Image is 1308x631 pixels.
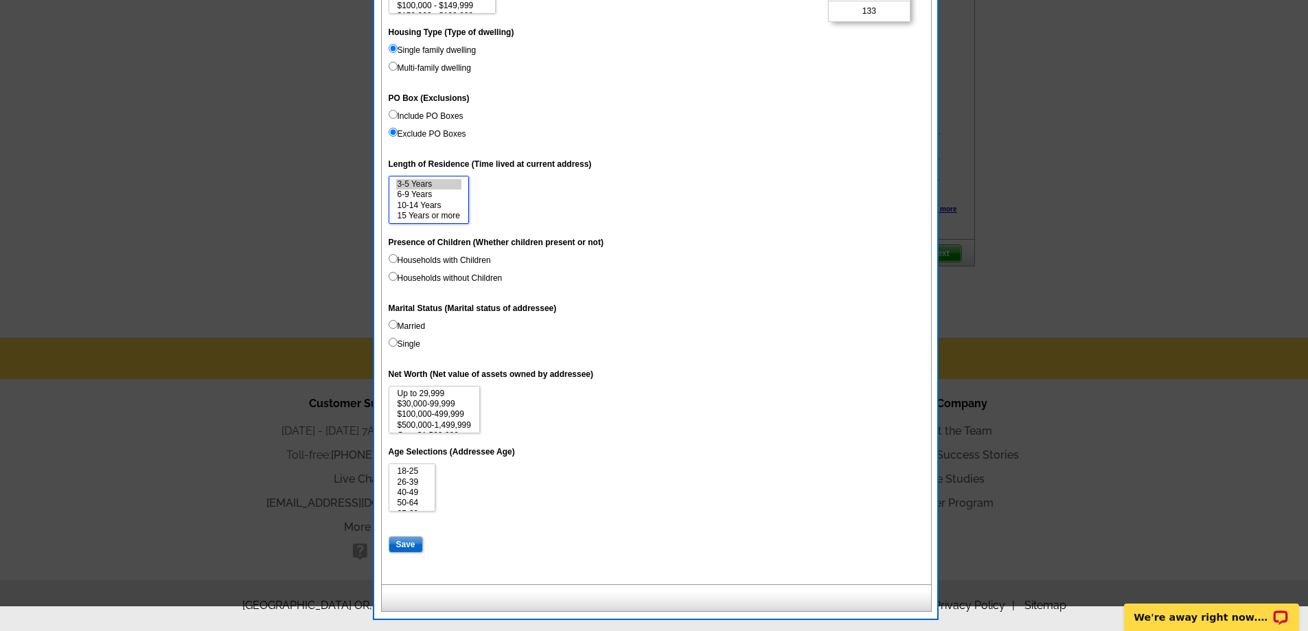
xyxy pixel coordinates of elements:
[389,272,503,284] label: Households without Children
[396,431,472,441] option: Over $1,500,000
[396,190,461,200] option: 6-9 Years
[389,338,398,347] input: Single
[396,11,489,21] option: $150,000 - $199,999
[389,92,470,104] label: PO Box (Exclusions)
[389,128,398,137] input: Exclude PO Boxes
[389,44,398,53] input: Single family dwelling
[389,62,398,71] input: Multi-family dwelling
[396,399,472,409] option: $30,000-99,999
[389,110,398,119] input: Include PO Boxes
[389,536,423,553] input: Save
[396,420,472,431] option: $500,000-1,499,999
[396,200,461,211] option: 10-14 Years
[1115,588,1308,631] iframe: LiveChat chat widget
[396,477,428,487] option: 26-39
[396,211,461,221] option: 15 Years or more
[389,26,514,38] label: Housing Type (Type of dwelling)
[389,320,426,332] label: Married
[389,236,604,249] label: Presence of Children (Whether children present or not)
[862,5,876,17] span: 133
[389,272,398,281] input: Households without Children
[934,599,1015,612] a: Privacy Policy
[396,389,472,399] option: Up to 29,999
[396,1,489,11] option: $100,000 - $149,999
[396,409,472,420] option: $100,000-499,999
[389,254,491,266] label: Households with Children
[389,368,594,380] label: Net Worth (Net value of assets owned by addressee)
[396,466,428,477] option: 18-25
[389,158,592,170] label: Length of Residence (Time lived at current address)
[389,62,471,74] label: Multi-family dwelling
[389,254,398,263] input: Households with Children
[389,302,557,314] label: Marital Status (Marital status of addressee)
[389,44,477,56] label: Single family dwelling
[389,446,515,458] label: Age Selections (Addressee Age)
[396,487,428,498] option: 40-49
[389,128,466,140] label: Exclude PO Boxes
[1024,599,1066,612] a: Sitemap
[396,179,461,190] option: 3-5 Years
[389,338,420,350] label: Single
[389,110,463,122] label: Include PO Boxes
[396,498,428,508] option: 50-64
[389,320,398,329] input: Married
[396,509,428,519] option: 65-69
